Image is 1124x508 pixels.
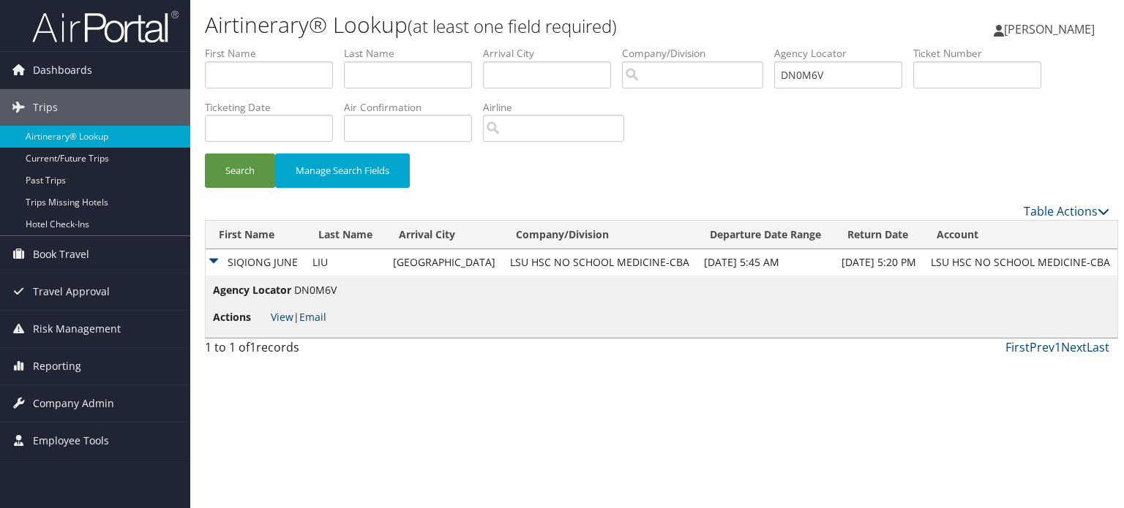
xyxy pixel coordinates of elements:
[33,348,81,384] span: Reporting
[344,100,483,115] label: Air Confirmation
[1004,21,1095,37] span: [PERSON_NAME]
[622,46,774,61] label: Company/Division
[1005,339,1030,355] a: First
[483,100,635,115] label: Airline
[923,249,1117,276] td: LSU HSC NO SCHOOL MEDICINE-CBA
[33,89,58,126] span: Trips
[205,10,808,40] h1: Airtinerary® Lookup
[305,221,386,249] th: Last Name: activate to sort column ascending
[205,338,415,363] div: 1 to 1 of records
[250,339,256,355] span: 1
[994,7,1109,51] a: [PERSON_NAME]
[33,52,92,88] span: Dashboards
[386,221,503,249] th: Arrival City: activate to sort column ascending
[483,46,622,61] label: Arrival City
[697,221,834,249] th: Departure Date Range: activate to sort column ascending
[33,422,109,459] span: Employee Tools
[33,236,89,273] span: Book Travel
[33,273,110,310] span: Travel Approval
[271,310,326,324] span: |
[33,311,121,347] span: Risk Management
[213,282,291,298] span: Agency Locator
[213,309,268,325] span: Actions
[503,249,697,276] td: LSU HSC NO SCHOOL MEDICINE-CBA
[834,221,923,249] th: Return Date: activate to sort column ascending
[1024,203,1109,219] a: Table Actions
[206,249,305,276] td: SIQIONG JUNE
[386,249,503,276] td: [GEOGRAPHIC_DATA]
[408,14,617,38] small: (at least one field required)
[205,100,344,115] label: Ticketing Date
[344,46,483,61] label: Last Name
[32,10,179,44] img: airportal-logo.png
[275,153,410,188] button: Manage Search Fields
[305,249,386,276] td: LIU
[1087,339,1109,355] a: Last
[1054,339,1061,355] a: 1
[299,310,326,324] a: Email
[205,153,275,188] button: Search
[697,249,834,276] td: [DATE] 5:45 AM
[271,310,293,324] a: View
[913,46,1052,61] label: Ticket Number
[774,46,913,61] label: Agency Locator
[923,221,1117,249] th: Account: activate to sort column ascending
[205,46,344,61] label: First Name
[834,249,923,276] td: [DATE] 5:20 PM
[33,385,114,422] span: Company Admin
[1030,339,1054,355] a: Prev
[206,221,305,249] th: First Name: activate to sort column descending
[294,283,337,297] span: DN0M6V
[503,221,697,249] th: Company/Division
[1061,339,1087,355] a: Next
